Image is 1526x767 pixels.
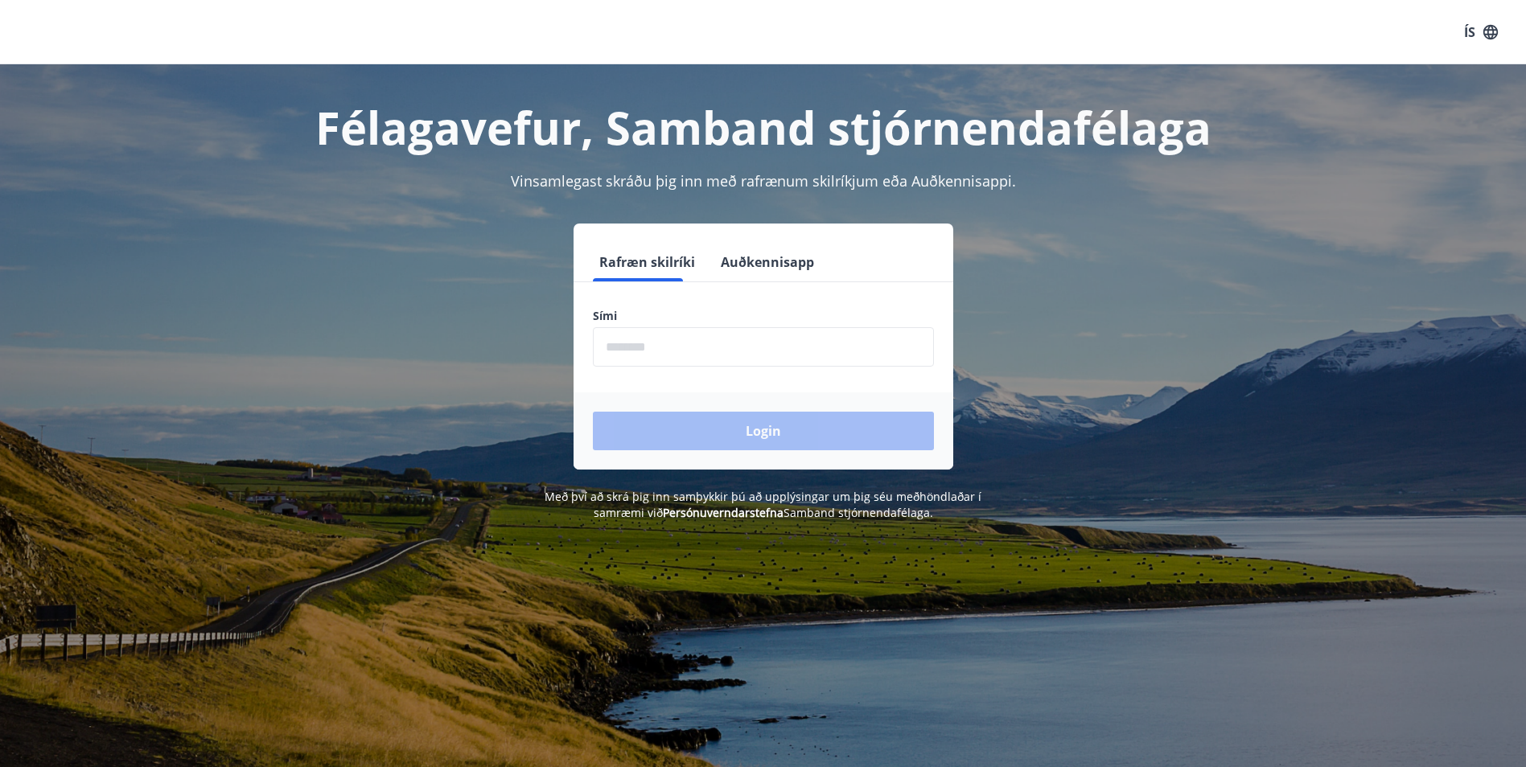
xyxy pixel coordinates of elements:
a: Persónuverndarstefna [663,505,784,520]
label: Sími [593,308,934,324]
h1: Félagavefur, Samband stjórnendafélaga [204,96,1323,158]
span: Með því að skrá þig inn samþykkir þú að upplýsingar um þig séu meðhöndlaðar í samræmi við Samband... [545,489,981,520]
button: ÍS [1455,18,1507,47]
button: Rafræn skilríki [593,243,701,281]
span: Vinsamlegast skráðu þig inn með rafrænum skilríkjum eða Auðkennisappi. [511,171,1016,191]
button: Auðkennisapp [714,243,821,281]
